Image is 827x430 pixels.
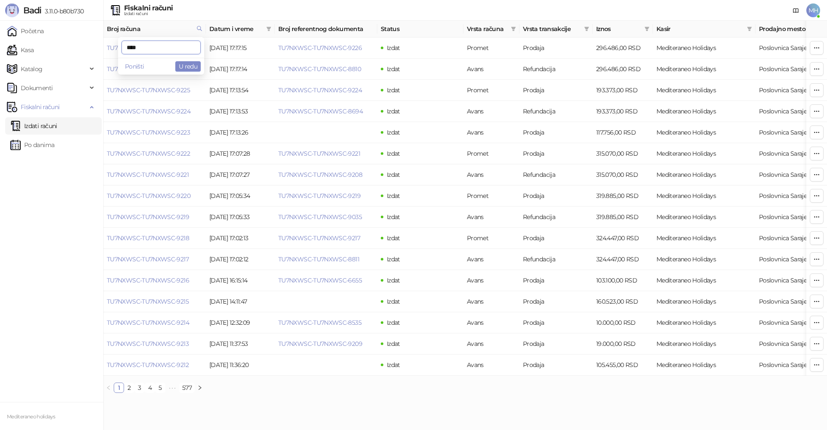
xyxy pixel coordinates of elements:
td: Prodaja [519,122,593,143]
td: Prodaja [519,355,593,376]
td: TU7NXWSC-TU7NXWSC-9222 [103,143,206,164]
span: filter [511,26,516,31]
a: TU7NXWSC-TU7NXWSC-9225 [107,86,190,94]
td: Mediteraneo Holidays [653,228,755,249]
li: 1 [114,383,124,393]
td: Promet [463,80,519,101]
td: Prodaja [519,228,593,249]
td: TU7NXWSC-TU7NXWSC-9217 [103,249,206,270]
a: Kasa [7,41,34,59]
span: Izdat [387,361,400,369]
span: Izdat [387,298,400,305]
td: [DATE] 17:13:54 [206,80,275,101]
a: 3 [135,383,144,392]
td: [DATE] 11:37:53 [206,333,275,355]
span: filter [747,26,752,31]
li: Prethodna strana [103,383,114,393]
span: Vrsta računa [467,24,507,34]
th: Broj računa [103,21,206,38]
a: TU7NXWSC-TU7NXWSC-9208 [278,171,362,179]
td: TU7NXWSC-TU7NXWSC-9225 [103,80,206,101]
td: Mediteraneo Holidays [653,80,755,101]
td: Mediteraneo Holidays [653,59,755,80]
a: 4 [145,383,155,392]
td: Avans [463,164,519,185]
a: TU7NXWSC-TU7NXWSC-9212 [107,361,189,369]
span: filter [266,26,271,31]
td: Mediteraneo Holidays [653,164,755,185]
td: Mediteraneo Holidays [653,249,755,270]
td: TU7NXWSC-TU7NXWSC-9218 [103,228,206,249]
td: Prodaja [519,80,593,101]
span: left [106,385,111,390]
span: filter [509,22,518,35]
td: Avans [463,333,519,355]
td: 315.070,00 RSD [593,143,653,164]
td: 193.373,00 RSD [593,101,653,122]
td: Mediteraneo Holidays [653,312,755,333]
a: TU7NXWSC-TU7NXWSC-9226 [107,65,190,73]
td: Avans [463,101,519,122]
td: 193.373,00 RSD [593,80,653,101]
td: 319.885,00 RSD [593,185,653,207]
button: Poništi [121,61,148,72]
li: 577 [179,383,195,393]
span: Izdat [387,171,400,179]
a: Po danima [10,136,54,154]
li: 5 [155,383,165,393]
td: Mediteraneo Holidays [653,143,755,164]
a: TU7NXWSC-TU7NXWSC-9219 [107,213,189,221]
td: Refundacija [519,249,593,270]
th: Status [377,21,463,38]
td: [DATE] 14:11:47 [206,291,275,312]
td: TU7NXWSC-TU7NXWSC-9224 [103,101,206,122]
a: TU7NXWSC-TU7NXWSC-9213 [107,340,189,348]
td: [DATE] 17:17:15 [206,38,275,59]
a: TU7NXWSC-TU7NXWSC-9035 [278,213,362,221]
td: [DATE] 17:17:14 [206,59,275,80]
span: filter [584,26,589,31]
td: 324.447,00 RSD [593,249,653,270]
td: TU7NXWSC-TU7NXWSC-9223 [103,122,206,143]
td: 10.000,00 RSD [593,312,653,333]
td: Promet [463,228,519,249]
li: 2 [124,383,134,393]
a: TU7NXWSC-TU7NXWSC-9219 [278,192,361,200]
td: [DATE] 17:02:13 [206,228,275,249]
td: 105.455,00 RSD [593,355,653,376]
a: TU7NXWSC-TU7NXWSC-8810 [278,65,361,73]
td: Mediteraneo Holidays [653,291,755,312]
span: ••• [165,383,179,393]
li: Sledećih 5 Strana [165,383,179,393]
td: [DATE] 17:13:26 [206,122,275,143]
span: Datum i vreme [209,24,263,34]
td: Avans [463,355,519,376]
td: [DATE] 17:07:27 [206,164,275,185]
td: Avans [463,249,519,270]
a: Izdati računi [10,117,57,135]
button: left [103,383,114,393]
div: Fiskalni računi [124,5,173,12]
td: Mediteraneo Holidays [653,333,755,355]
td: 160.523,00 RSD [593,291,653,312]
td: Promet [463,143,519,164]
a: TU7NXWSC-TU7NXWSC-9221 [278,150,360,157]
td: TU7NXWSC-TU7NXWSC-9214 [103,312,206,333]
span: Izdat [387,255,400,263]
td: [DATE] 12:32:09 [206,312,275,333]
th: Kasir [653,21,755,38]
a: TU7NXWSC-TU7NXWSC-9220 [107,192,190,200]
a: 1 [114,383,124,392]
td: Mediteraneo Holidays [653,207,755,228]
a: TU7NXWSC-TU7NXWSC-9209 [278,340,362,348]
td: 19.000,00 RSD [593,333,653,355]
small: Mediteraneo holidays [7,414,55,420]
a: Početna [7,22,44,40]
span: Izdat [387,150,400,157]
td: [DATE] 17:05:34 [206,185,275,207]
a: TU7NXWSC-TU7NXWSC-9226 [278,44,362,52]
td: Avans [463,270,519,291]
td: 296.486,00 RSD [593,38,653,59]
span: Katalog [21,60,43,78]
td: TU7NXWSC-TU7NXWSC-9219 [103,207,206,228]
